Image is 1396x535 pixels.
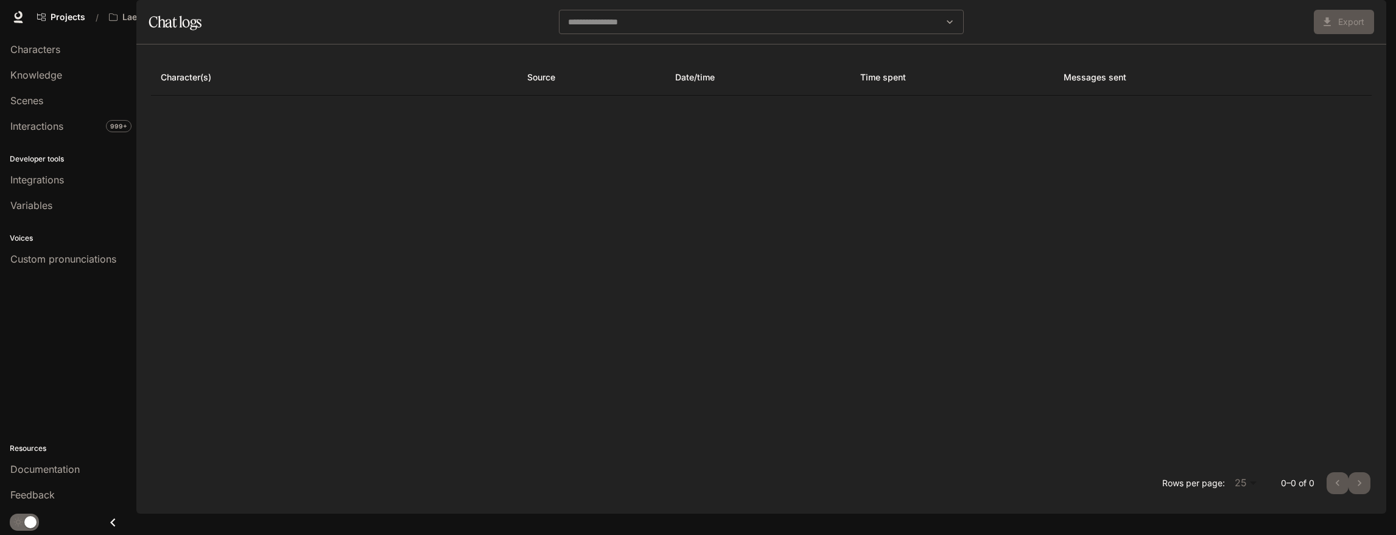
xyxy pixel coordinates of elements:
[1054,59,1311,96] th: Messages sent
[32,5,91,29] a: Go to projects
[1162,477,1225,489] p: Rows per page:
[517,59,666,96] th: Source
[122,12,153,23] p: Laerdal
[1281,477,1314,489] p: 0–0 of 0
[941,13,958,30] button: Open
[1230,473,1261,493] div: 25
[851,59,1054,96] th: Time spent
[149,10,202,34] h1: Chat logs
[51,12,85,23] span: Projects
[151,59,517,96] th: Character(s)
[91,11,103,24] div: /
[1314,15,1374,27] span: Coming soon
[151,59,1372,96] table: Chat logs
[665,59,850,96] th: Date/time
[103,5,172,29] button: Open workspace menu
